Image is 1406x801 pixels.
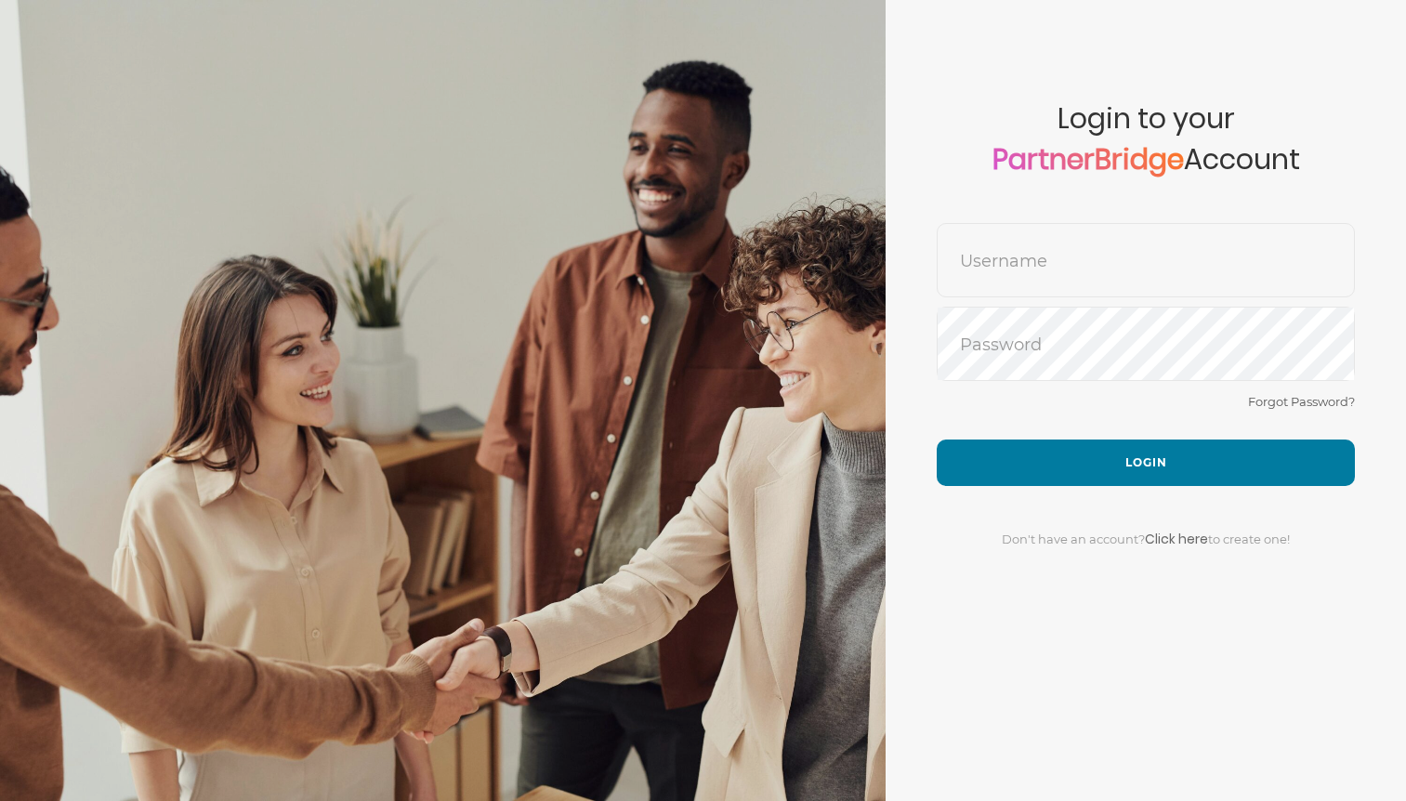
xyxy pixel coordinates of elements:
[937,440,1355,486] button: Login
[1145,530,1208,548] a: Click here
[992,139,1184,179] a: PartnerBridge
[937,102,1355,223] span: Login to your Account
[1248,394,1355,409] a: Forgot Password?
[1002,532,1290,546] span: Don't have an account? to create one!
